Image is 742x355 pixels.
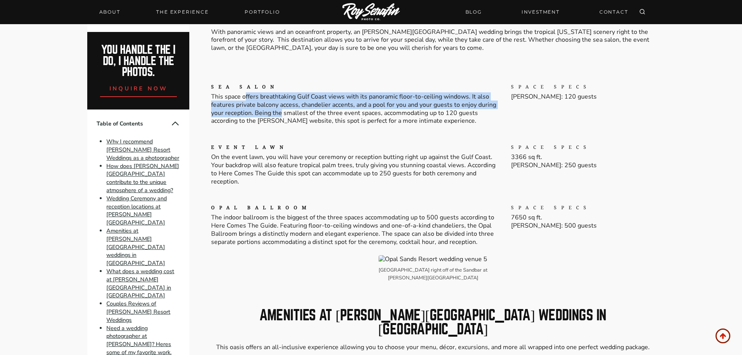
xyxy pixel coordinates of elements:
h6: Space Specs [511,83,655,90]
a: inquire now [100,78,177,97]
a: What does a wedding cost at [PERSON_NAME][GEOGRAPHIC_DATA] in [GEOGRAPHIC_DATA] [106,267,174,299]
p: On the event lawn, you will have your ceremony or reception butting right up against the Gulf Coa... [211,153,499,185]
button: Collapse Table of Contents [171,119,180,128]
p: With panoramic views and an oceanfront property, an [PERSON_NAME][GEOGRAPHIC_DATA] wedding brings... [211,28,654,52]
a: BLOG [461,5,486,19]
h2: Amenities at [PERSON_NAME][GEOGRAPHIC_DATA] weddings in [GEOGRAPHIC_DATA] [211,308,654,336]
a: Scroll to top [716,329,730,343]
p: [PERSON_NAME]: 120 guests [511,93,655,101]
a: Portfolio [240,7,284,18]
p: This space offers breathtaking Gulf Coast views with its panoramic floor-to-ceiling windows. It a... [211,93,499,125]
p: 3366 sq ft. [PERSON_NAME]: 250 guests [511,153,655,170]
nav: Primary Navigation [95,7,285,18]
a: Amenities at [PERSON_NAME][GEOGRAPHIC_DATA] weddings in [GEOGRAPHIC_DATA] [106,227,165,267]
h2: You handle the i do, I handle the photos. [96,44,181,78]
span: inquire now [109,85,168,92]
a: Couples Reviews of [PERSON_NAME] Resort Weddings [106,300,170,324]
strong: event lawn [211,144,288,150]
a: Why I recommend [PERSON_NAME] Resort Weddings as a photographer [106,138,179,162]
a: CONTACT [595,5,633,19]
strong: Opal Ballroom [211,204,311,211]
p: This oasis offers an all-inclusive experience allowing you to choose your menu, décor, excursions... [211,343,654,351]
img: Opal Sands Resort Wedding Venue Review 2 [379,255,487,263]
a: INVESTMENT [517,5,564,19]
a: How does [PERSON_NAME][GEOGRAPHIC_DATA] contribute to the unique atmosphere of a wedding? [106,162,179,194]
h6: Space Specs [511,204,655,211]
p: 7650 sq ft. [PERSON_NAME]: 500 guests [511,214,655,230]
strong: Sea salon [211,83,278,90]
a: THE EXPERIENCE [152,7,213,18]
button: View Search Form [637,7,648,18]
a: About [95,7,125,18]
a: Wedding Ceremony and reception locations at [PERSON_NAME][GEOGRAPHIC_DATA] [106,194,167,226]
nav: Secondary Navigation [461,5,633,19]
span: Table of Contents [97,120,171,128]
img: Logo of Roy Serafin Photo Co., featuring stylized text in white on a light background, representi... [342,3,400,21]
h6: Space Specs [511,144,655,151]
p: The indoor ballroom is the biggest of the three spaces accommodating up to 500 guests according t... [211,214,499,246]
figcaption: [GEOGRAPHIC_DATA] right off of the Sandbar at [PERSON_NAME][GEOGRAPHIC_DATA] [379,266,487,283]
